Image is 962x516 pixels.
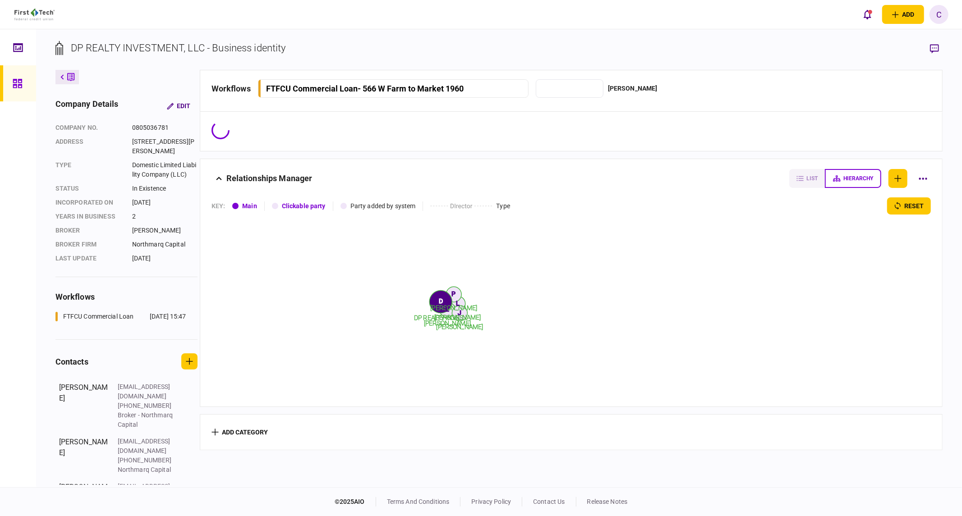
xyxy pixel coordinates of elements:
button: hierarchy [825,169,881,188]
div: [EMAIL_ADDRESS][DOMAIN_NAME] [118,437,176,456]
div: Clickable party [282,201,326,211]
div: address [55,137,123,156]
div: Broker [55,226,123,235]
div: In Existence [132,184,198,193]
button: list [789,169,825,188]
div: contacts [55,356,88,368]
div: FTFCU Commercial Loan [63,312,134,321]
a: FTFCU Commercial Loan[DATE] 15:47 [55,312,186,321]
a: contact us [533,498,565,505]
div: Northmarq Capital [132,240,198,249]
button: add category [212,429,268,436]
tspan: [PERSON_NAME] [434,314,481,321]
tspan: [PERSON_NAME] [437,323,483,330]
div: status [55,184,123,193]
div: 2 [132,212,198,221]
div: Type [496,201,510,211]
a: privacy policy [471,498,511,505]
button: open adding identity options [882,5,924,24]
div: [PERSON_NAME] [59,382,109,429]
div: [DATE] [132,198,198,207]
div: Main [242,201,257,211]
img: client company logo [14,9,55,20]
tspan: [PERSON_NAME] [430,304,477,311]
button: reset [887,197,931,215]
div: workflows [212,82,251,95]
div: company no. [55,123,123,132]
div: broker firm [55,240,123,249]
div: DP REALTY INVESTMENT, LLC - Business identity [71,41,286,55]
button: C [930,5,948,24]
div: [PERSON_NAME] [608,84,658,93]
div: [PHONE_NUMBER] [118,401,176,411]
div: [EMAIL_ADDRESS][DOMAIN_NAME] [118,382,176,401]
button: Edit [160,98,198,114]
div: [PERSON_NAME] [59,437,109,475]
div: years in business [55,212,123,221]
div: Northmarq Capital [118,465,176,475]
tspan: [PERSON_NAME] [424,320,471,327]
text: P [452,290,456,297]
div: workflows [55,291,198,303]
div: KEY : [212,201,226,211]
div: [DATE] [132,254,198,263]
a: release notes [587,498,628,505]
div: [PHONE_NUMBER] [118,456,176,465]
div: 0805036781 [132,123,198,132]
div: Domestic Limited Liability Company (LLC) [132,160,198,179]
div: last update [55,254,123,263]
div: FTFCU Commercial Loan - 566 W Farm to Market 1960 [266,84,464,93]
div: [STREET_ADDRESS][PERSON_NAME] [132,137,198,156]
div: company details [55,98,119,114]
div: Relationships Manager [226,169,313,188]
text: L [456,300,460,307]
a: terms and conditions [387,498,450,505]
div: Broker - Northmarq Capital [118,411,176,429]
text: D [439,297,443,305]
div: © 2025 AIO [335,497,376,507]
button: FTFCU Commercial Loan- 566 W Farm to Market 1960 [258,79,529,98]
text: L [446,306,449,313]
tspan: DP REALTY INVES... [414,314,467,321]
span: list [806,175,818,182]
div: [PERSON_NAME] [132,226,198,235]
div: [EMAIL_ADDRESS][DOMAIN_NAME] [118,482,176,501]
div: incorporated on [55,198,123,207]
div: Party added by system [350,201,416,211]
text: J [458,309,461,316]
button: open notifications list [858,5,877,24]
div: Type [55,160,123,179]
span: hierarchy [843,175,873,182]
div: [DATE] 15:47 [150,312,186,321]
div: [PERSON_NAME] [59,482,109,510]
